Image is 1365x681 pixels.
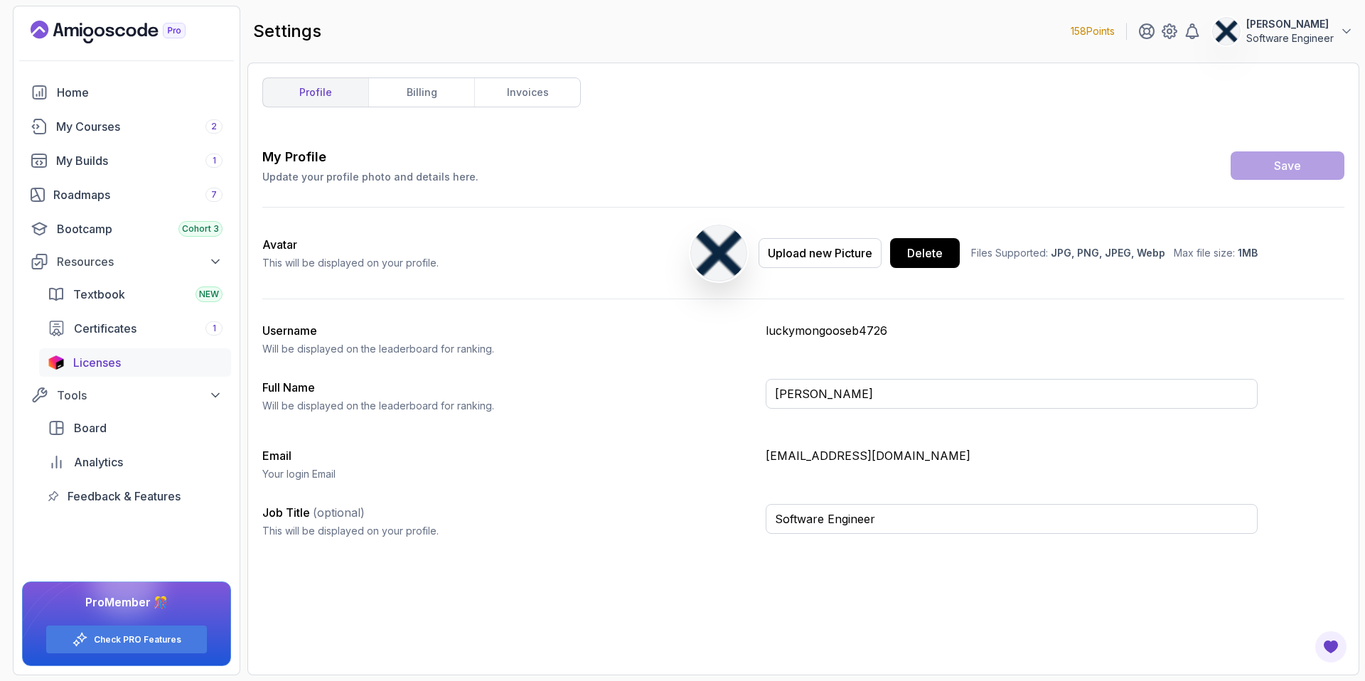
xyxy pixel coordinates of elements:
button: Resources [22,249,231,274]
div: Roadmaps [53,186,223,203]
input: Enter your full name [766,379,1258,409]
p: Update your profile photo and details here. [262,170,478,184]
a: board [39,414,231,442]
a: textbook [39,280,231,309]
a: certificates [39,314,231,343]
span: Cohort 3 [182,223,219,235]
button: Check PRO Features [45,625,208,654]
a: home [22,78,231,107]
button: Delete [890,238,960,268]
a: analytics [39,448,231,476]
span: Textbook [73,286,125,303]
p: Will be displayed on the leaderboard for ranking. [262,342,754,356]
span: Licenses [73,354,121,371]
p: Will be displayed on the leaderboard for ranking. [262,399,754,413]
div: Bootcamp [57,220,223,237]
img: user profile image [1213,18,1240,45]
h2: settings [253,20,321,43]
img: jetbrains icon [48,355,65,370]
span: Certificates [74,320,136,337]
a: feedback [39,482,231,510]
a: courses [22,112,231,141]
span: JPG, PNG, JPEG, Webp [1051,247,1165,259]
div: Tools [57,387,223,404]
img: user profile image [691,225,746,281]
div: Delete [907,245,943,262]
span: 1 [213,155,216,166]
label: Full Name [262,380,315,395]
p: This will be displayed on your profile. [262,524,754,538]
span: 2 [211,121,217,132]
button: Upload new Picture [759,238,882,268]
button: user profile image[PERSON_NAME]Software Engineer [1212,17,1354,45]
span: 1 [213,323,216,334]
span: NEW [199,289,219,300]
a: licenses [39,348,231,377]
div: Home [57,84,223,101]
p: Software Engineer [1246,31,1334,45]
span: Analytics [74,454,123,471]
input: Enter your job [766,504,1258,534]
a: billing [368,78,474,107]
p: 158 Points [1071,24,1115,38]
div: Save [1274,157,1301,174]
p: [PERSON_NAME] [1246,17,1334,31]
h2: Avatar [262,236,439,253]
p: This will be displayed on your profile. [262,256,439,270]
p: Files Supported: Max file size: [971,246,1258,260]
div: Resources [57,253,223,270]
a: invoices [474,78,580,107]
div: Upload new Picture [768,245,872,262]
span: Feedback & Features [68,488,181,505]
div: My Courses [56,118,223,135]
span: 1MB [1238,247,1258,259]
button: Tools [22,382,231,408]
span: 7 [211,189,217,200]
a: builds [22,146,231,175]
a: profile [263,78,368,107]
p: luckymongooseb4726 [766,322,1258,339]
button: Save [1231,151,1344,180]
a: Landing page [31,21,218,43]
a: roadmaps [22,181,231,209]
span: Board [74,419,107,436]
label: Job Title [262,505,365,520]
h3: Email [262,447,754,464]
p: [EMAIL_ADDRESS][DOMAIN_NAME] [766,447,1258,464]
label: Username [262,323,317,338]
span: (optional) [313,505,365,520]
a: bootcamp [22,215,231,243]
h3: My Profile [262,147,478,167]
p: Your login Email [262,467,754,481]
a: Check PRO Features [94,634,181,645]
div: My Builds [56,152,223,169]
button: Open Feedback Button [1314,630,1348,664]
